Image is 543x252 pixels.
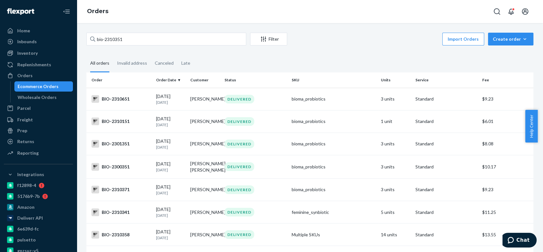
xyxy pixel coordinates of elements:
[156,235,185,240] p: [DATE]
[17,72,33,79] div: Orders
[4,60,73,70] a: Replenishments
[190,77,219,83] div: Customer
[224,208,254,216] div: DELIVERED
[4,235,73,245] a: pulsetto
[91,118,151,125] div: BIO-2310151
[480,178,533,201] td: $9.23
[415,164,477,170] p: Standard
[17,215,43,221] div: Deliverr API
[156,229,185,240] div: [DATE]
[250,36,287,42] div: Filter
[480,72,533,88] th: Fee
[17,204,35,210] div: Amazon
[378,201,413,224] td: 5 units
[415,141,477,147] p: Standard
[378,133,413,155] td: 3 units
[292,164,376,170] div: bioma_probiotics
[188,133,222,155] td: [PERSON_NAME]
[117,55,147,71] div: Invalid address
[4,103,73,113] a: Parcel
[519,5,531,18] button: Open account menu
[289,224,379,246] td: Multiple SKUs
[156,100,185,105] p: [DATE]
[156,184,185,196] div: [DATE]
[4,224,73,234] a: 6e639d-fc
[91,140,151,148] div: BIO-2301351
[153,72,188,88] th: Order Date
[156,213,185,218] p: [DATE]
[17,127,27,134] div: Prep
[4,48,73,58] a: Inventory
[442,33,484,45] button: Import Orders
[491,5,503,18] button: Open Search Box
[4,26,73,36] a: Home
[4,136,73,147] a: Returns
[17,50,38,56] div: Inventory
[17,138,34,145] div: Returns
[224,162,254,171] div: DELIVERED
[91,163,151,171] div: BIO-2300351
[17,105,31,111] div: Parcel
[4,191,73,201] a: 5176b9-7b
[188,155,222,178] td: [PERSON_NAME] [PERSON_NAME]
[480,110,533,133] td: $6.01
[17,237,36,243] div: pulsetto
[292,209,376,215] div: feminine_synbiotic
[91,95,151,103] div: BIO-2310651
[188,224,222,246] td: [PERSON_NAME]
[17,28,30,34] div: Home
[17,226,39,232] div: 6e639d-fc
[4,213,73,223] a: Deliverr API
[224,117,254,126] div: DELIVERED
[378,72,413,88] th: Units
[155,55,174,71] div: Canceled
[82,2,114,21] ol: breadcrumbs
[413,72,480,88] th: Service
[224,140,254,148] div: DELIVERED
[156,161,185,173] div: [DATE]
[188,201,222,224] td: [PERSON_NAME]
[525,110,538,142] button: Help Center
[90,55,109,72] div: All orders
[156,138,185,150] div: [DATE]
[415,118,477,125] p: Standard
[181,55,190,71] div: Late
[493,36,529,42] div: Create order
[156,190,185,196] p: [DATE]
[4,37,73,47] a: Inbounds
[156,122,185,127] p: [DATE]
[415,96,477,102] p: Standard
[188,88,222,110] td: [PERSON_NAME]
[378,110,413,133] td: 1 unit
[292,141,376,147] div: bioma_probiotics
[224,95,254,103] div: DELIVERED
[156,167,185,173] p: [DATE]
[17,171,44,178] div: Integrations
[222,72,289,88] th: Status
[505,5,517,18] button: Open notifications
[86,72,153,88] th: Order
[480,201,533,224] td: $11.25
[488,33,533,45] button: Create order
[17,61,51,68] div: Replenishments
[480,133,533,155] td: $8.08
[415,209,477,215] p: Standard
[415,186,477,193] p: Standard
[86,33,246,45] input: Search orders
[480,155,533,178] td: $10.17
[4,180,73,191] a: f12898-4
[60,5,73,18] button: Close Navigation
[156,144,185,150] p: [DATE]
[292,186,376,193] div: bioma_probiotics
[17,38,37,45] div: Inbounds
[4,202,73,212] a: Amazon
[7,8,34,15] img: Flexport logo
[415,232,477,238] p: Standard
[224,230,254,239] div: DELIVERED
[18,83,59,90] div: Ecommerce Orders
[17,117,33,123] div: Freight
[4,115,73,125] a: Freight
[17,193,40,199] div: 5176b9-7b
